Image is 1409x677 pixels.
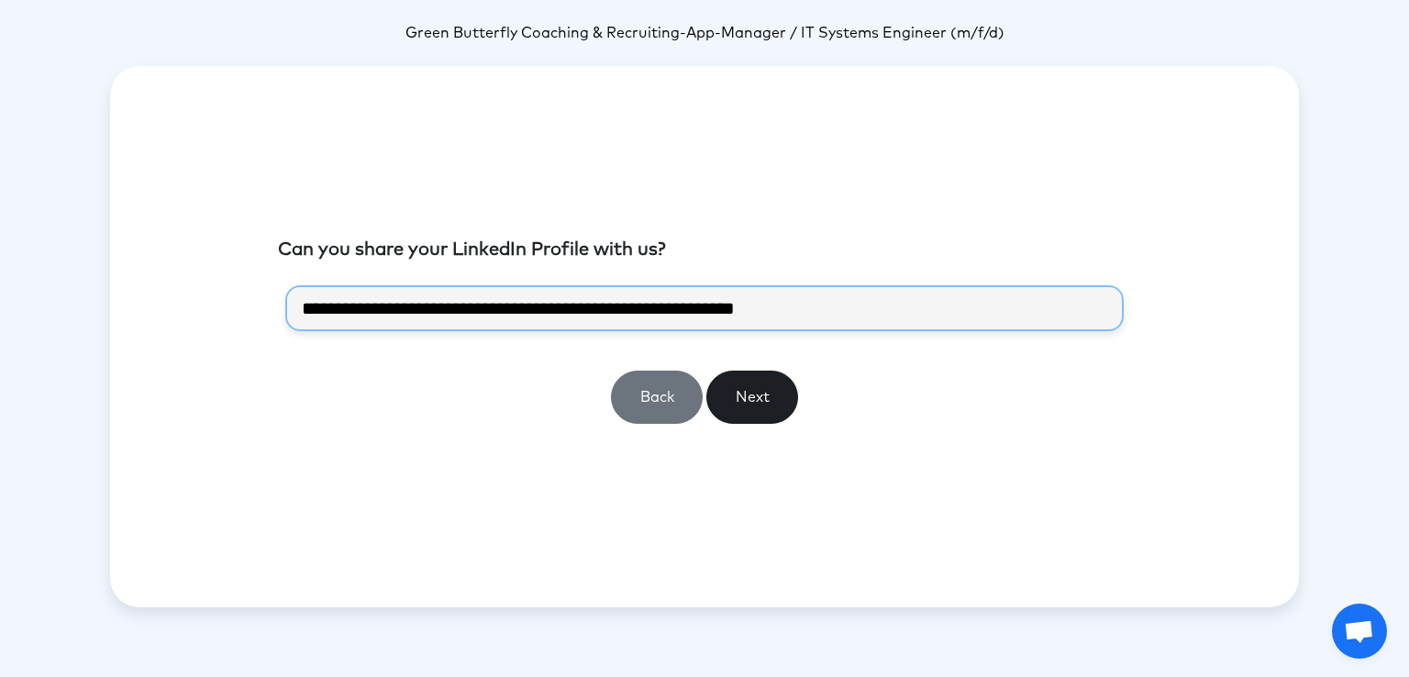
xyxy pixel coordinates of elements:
[686,26,1004,40] span: App-Manager / IT Systems Engineer (m/f/d)
[706,371,798,424] button: Next
[405,26,680,40] span: Green Butterfly Coaching & Recruiting
[278,236,666,263] label: Can you share your LinkedIn Profile with us?
[1332,604,1387,659] a: Ouvrir le chat
[611,371,703,424] button: Back
[110,22,1299,44] p: -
